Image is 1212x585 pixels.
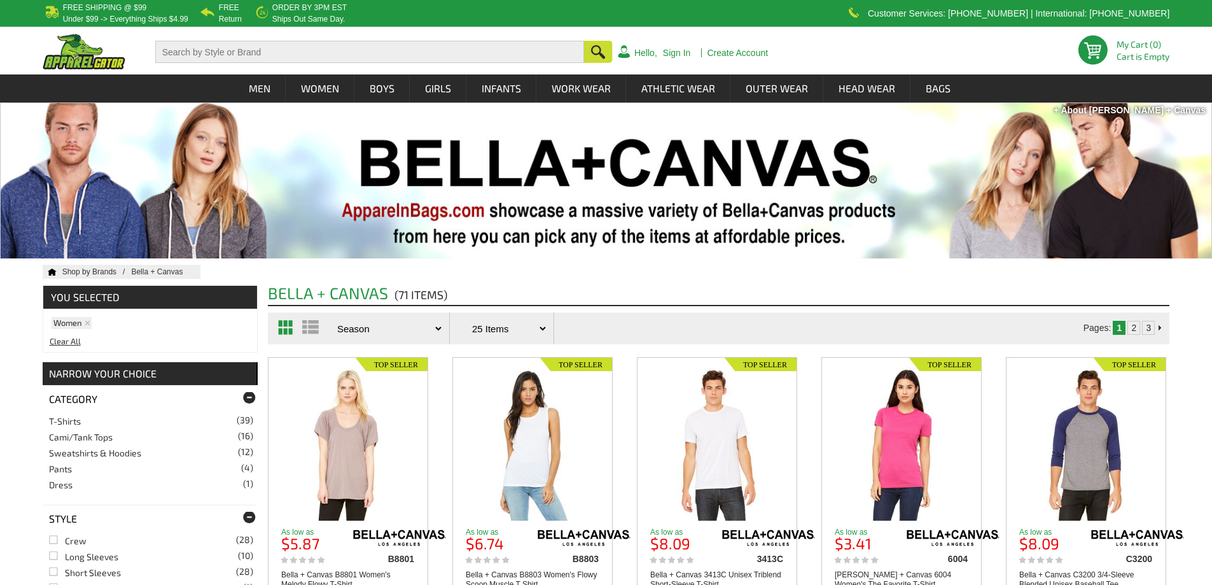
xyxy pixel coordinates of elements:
[1019,528,1088,536] p: As low as
[219,3,239,12] b: Free
[1090,528,1185,547] img: bella-canvas/c3200
[236,535,253,544] span: (28)
[281,528,350,536] p: As low as
[637,367,797,521] a: Bella + Canvas 3413C Triblend Short-Sleeve Unisex T-Shirt
[663,48,691,57] a: Sign In
[536,528,632,547] img: bella-canvas/b8803
[241,463,253,472] span: (4)
[725,358,797,371] img: Top Seller
[43,385,257,412] div: Category
[1113,321,1125,335] td: 1
[835,534,872,553] b: $3.41
[1007,367,1166,521] a: Bella + Canvas C3200 3/4-Sleeve Blended Unisex Baseball Tee
[467,74,536,102] a: Infants
[530,554,599,563] div: B8803
[1083,554,1152,563] div: C3200
[43,34,125,69] img: ApparelGator
[237,416,253,425] span: (39)
[453,367,612,521] a: Bella + Canvas B8803 Women's Flowy Scoop Muscle T Shirt
[243,479,253,488] span: (1)
[1019,534,1059,553] b: $8.09
[1083,321,1111,335] td: Pages:
[49,432,113,442] a: Cami/Tank Tops(16)
[355,74,409,102] a: Boys
[49,551,118,562] a: Long Sleeves(10)
[268,285,1169,305] h2: Bella + Canvas
[899,554,968,563] div: 6004
[650,528,719,536] p: As low as
[707,48,768,57] a: Create Account
[43,362,258,385] div: NARROW YOUR CHOICE
[466,534,504,553] b: $6.74
[1094,358,1166,371] img: Top Seller
[714,554,783,563] div: 3413C
[537,74,625,102] a: Work Wear
[286,74,354,102] a: Women
[909,358,981,371] img: Top Seller
[822,367,981,521] a: Bella + Canvas 6004 Women's The Favorite T-Shirt
[824,74,910,102] a: Head Wear
[1117,52,1169,61] span: Cart is Empty
[634,48,657,57] a: Hello,
[272,15,347,23] p: ships out same day.
[721,528,816,547] img: bella-canvas/3413c
[394,288,447,306] span: (71 items)
[1159,325,1161,330] img: Next Page
[656,367,779,521] img: Bella + Canvas 3413C Triblend Short-Sleeve Unisex T-Shirt
[1054,104,1206,116] div: + About [PERSON_NAME] + Canvas
[345,554,414,563] div: B8801
[352,528,447,547] img: bella-canvas/b8801
[155,41,584,63] input: Search by Style or Brand
[50,336,81,346] a: Clear All
[49,416,81,426] a: T-Shirts(39)
[272,3,347,12] b: Order by 3PM EST
[471,367,594,521] img: Bella + Canvas B8803 Women's Flowy Scoop Muscle T Shirt
[53,319,90,327] a: Women
[49,463,72,474] a: Pants(4)
[1146,323,1151,333] a: 3
[1131,323,1136,333] a: 2
[540,358,612,371] img: Top Seller
[868,10,1169,17] p: Customer Services: [PHONE_NUMBER] | International: [PHONE_NUMBER]
[43,505,257,532] div: Style
[238,432,253,441] span: (16)
[840,367,963,521] img: Bella + Canvas 6004 Women's The Favorite T-Shirt
[43,286,258,309] span: YOU SELECTED
[238,448,253,456] span: (12)
[43,268,57,276] a: Home
[49,448,141,458] a: Sweatshirts & Hoodies(12)
[835,528,903,536] p: As low as
[238,551,253,560] span: (10)
[234,74,285,102] a: Men
[911,74,965,102] a: Bags
[466,528,534,536] p: As low as
[63,15,188,23] p: under $99 -> everything ships $4.99
[1117,40,1164,49] li: My Cart (0)
[268,367,428,521] a: Bella + Canvas B8801 Women's Melody Flowy T-Shirt
[410,74,466,102] a: Girls
[219,15,242,23] p: Return
[49,567,121,578] a: Short Sleeves(28)
[627,74,730,102] a: Athletic Wear
[62,267,132,276] a: Shop by Brands
[905,528,1001,547] img: bella-canvas/6004
[281,534,319,553] b: $5.87
[131,267,195,276] a: Shop Bella + Canvas
[731,74,823,102] a: Outer Wear
[650,534,690,553] b: $8.09
[49,535,87,546] a: Crew(28)
[49,479,73,490] a: Dress(1)
[356,358,428,371] img: Top Seller
[236,567,253,576] span: (28)
[63,3,147,12] b: Free Shipping @ $99
[287,367,410,521] img: Bella + Canvas B8801 Women's Melody Flowy T-Shirt
[1025,367,1148,521] img: Bella + Canvas C3200 3/4-Sleeve Blended Unisex Baseball Tee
